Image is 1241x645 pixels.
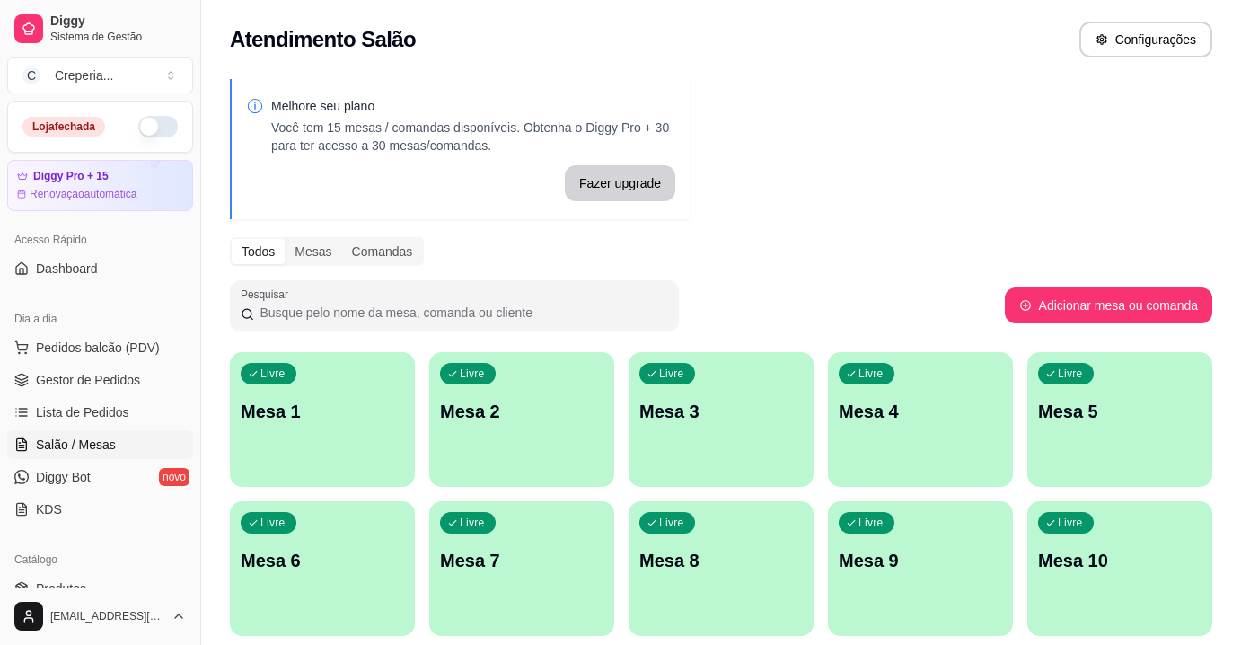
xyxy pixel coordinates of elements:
span: C [22,66,40,84]
p: Livre [858,516,884,530]
button: LivreMesa 9 [828,501,1013,636]
p: Mesa 9 [839,548,1002,573]
span: Salão / Mesas [36,436,116,454]
input: Pesquisar [254,304,668,322]
div: Acesso Rápido [7,225,193,254]
p: Livre [1058,516,1083,530]
p: Livre [260,516,286,530]
p: Livre [659,367,684,381]
p: Mesa 8 [639,548,803,573]
a: Produtos [7,574,193,603]
div: Catálogo [7,545,193,574]
button: LivreMesa 4 [828,352,1013,487]
button: LivreMesa 1 [230,352,415,487]
span: Diggy Bot [36,468,91,486]
span: Gestor de Pedidos [36,371,140,389]
div: Todos [232,239,285,264]
p: Mesa 3 [639,399,803,424]
article: Diggy Pro + 15 [33,170,109,183]
button: LivreMesa 6 [230,501,415,636]
p: Mesa 10 [1038,548,1201,573]
article: Renovação automática [30,187,136,201]
p: Livre [858,367,884,381]
a: Gestor de Pedidos [7,366,193,394]
p: Mesa 2 [440,399,603,424]
span: Lista de Pedidos [36,403,129,421]
p: Melhore seu plano [271,97,675,115]
span: Produtos [36,579,86,597]
button: LivreMesa 5 [1027,352,1212,487]
button: Pedidos balcão (PDV) [7,333,193,362]
p: Livre [460,516,485,530]
button: Fazer upgrade [565,165,675,201]
p: Mesa 7 [440,548,603,573]
p: Você tem 15 mesas / comandas disponíveis. Obtenha o Diggy Pro + 30 para ter acesso a 30 mesas/com... [271,119,675,155]
button: Configurações [1079,22,1212,57]
a: Diggy Pro + 15Renovaçãoautomática [7,160,193,211]
a: Lista de Pedidos [7,398,193,427]
button: LivreMesa 8 [629,501,814,636]
div: Dia a dia [7,305,193,333]
span: [EMAIL_ADDRESS][DOMAIN_NAME] [50,609,164,623]
button: LivreMesa 2 [429,352,614,487]
span: Diggy [50,13,186,30]
p: Mesa 5 [1038,399,1201,424]
button: Adicionar mesa ou comanda [1005,287,1212,323]
p: Mesa 6 [241,548,404,573]
button: Alterar Status [138,116,178,137]
p: Livre [260,367,286,381]
p: Livre [1058,367,1083,381]
span: Sistema de Gestão [50,30,186,44]
div: Loja fechada [22,117,105,137]
a: DiggySistema de Gestão [7,7,193,50]
a: Diggy Botnovo [7,463,193,491]
a: Dashboard [7,254,193,283]
button: Select a team [7,57,193,93]
label: Pesquisar [241,287,295,302]
div: Comandas [342,239,423,264]
div: Creperia ... [55,66,113,84]
a: KDS [7,495,193,524]
button: [EMAIL_ADDRESS][DOMAIN_NAME] [7,595,193,638]
p: Mesa 4 [839,399,1002,424]
p: Mesa 1 [241,399,404,424]
h2: Atendimento Salão [230,25,416,54]
div: Mesas [285,239,341,264]
p: Livre [460,367,485,381]
button: LivreMesa 7 [429,501,614,636]
span: Dashboard [36,260,98,278]
button: LivreMesa 3 [629,352,814,487]
span: Pedidos balcão (PDV) [36,339,160,357]
a: Salão / Mesas [7,430,193,459]
button: LivreMesa 10 [1027,501,1212,636]
span: KDS [36,500,62,518]
p: Livre [659,516,684,530]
